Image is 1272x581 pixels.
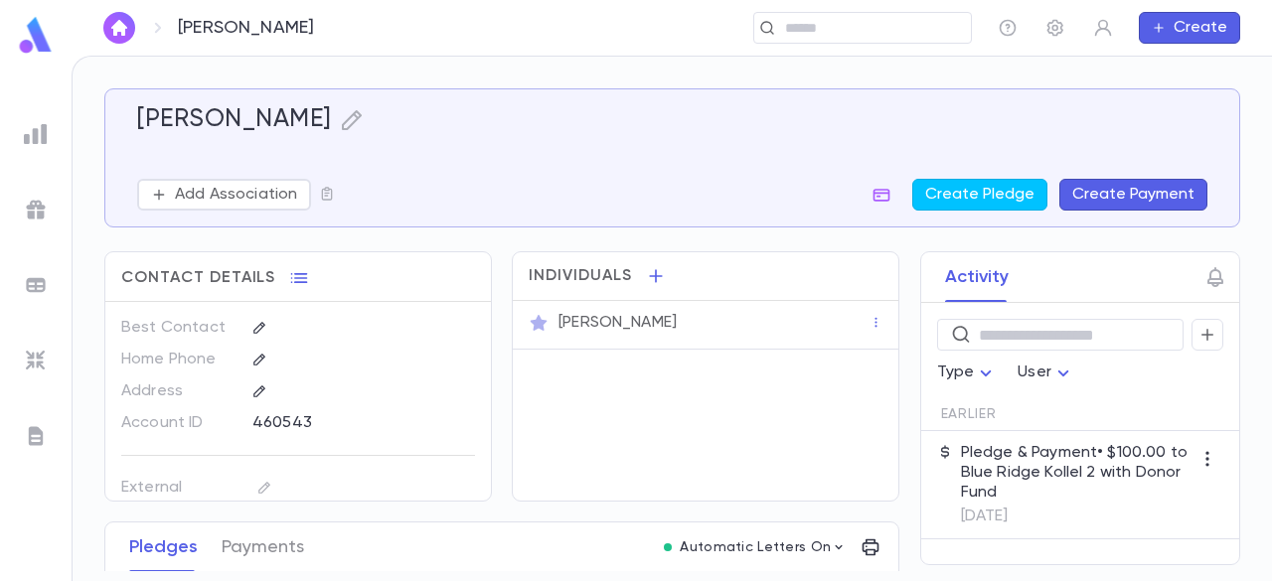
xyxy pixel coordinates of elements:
button: Create Payment [1059,179,1207,211]
img: home_white.a664292cf8c1dea59945f0da9f25487c.svg [107,20,131,36]
div: 460543 [252,407,432,437]
img: letters_grey.7941b92b52307dd3b8a917253454ce1c.svg [24,424,48,448]
button: Automatic Letters On [656,533,855,561]
span: Individuals [529,266,632,286]
p: Automatic Letters On [680,539,831,555]
div: User [1018,354,1075,392]
p: [PERSON_NAME] [178,17,314,39]
button: Pledges [129,522,198,572]
span: Contact Details [121,268,275,288]
div: Type [937,354,999,392]
p: Account ID [121,407,236,439]
h5: [PERSON_NAME] [137,105,332,135]
p: Address [121,375,236,407]
img: imports_grey.530a8a0e642e233f2baf0ef88e8c9fcb.svg [24,349,48,372]
p: [PERSON_NAME] [558,313,677,333]
button: Payments [222,522,304,572]
button: Create Pledge [912,179,1047,211]
img: campaigns_grey.99e729a5f7ee94e3726e6486bddda8f1.svg [24,198,48,221]
p: Pledge & Payment • $100.00 to Blue Ridge Kollel 2 with Donor Fund [961,443,1192,503]
img: reports_grey.c525e4749d1bce6a11f5fe2a8de1b229.svg [24,122,48,146]
button: Create [1139,12,1240,44]
p: Add Association [175,185,297,205]
button: Activity [945,252,1009,302]
p: Home Phone [121,344,236,375]
span: Earlier [941,406,997,422]
img: logo [16,16,56,55]
span: User [1018,364,1051,380]
p: [DATE] [961,507,1192,526]
p: External Account ID [121,472,236,517]
img: batches_grey.339ca447c9d9533ef1741baa751efc33.svg [24,273,48,297]
button: Add Association [137,179,311,211]
span: Type [937,364,975,380]
p: Best Contact [121,312,236,344]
